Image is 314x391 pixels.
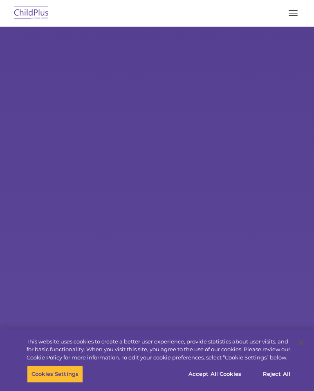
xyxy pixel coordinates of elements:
[292,334,310,352] button: Close
[251,366,302,383] button: Reject All
[184,366,246,383] button: Accept All Cookies
[27,338,292,362] div: This website uses cookies to create a better user experience, provide statistics about user visit...
[27,366,83,383] button: Cookies Settings
[12,4,51,23] img: ChildPlus by Procare Solutions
